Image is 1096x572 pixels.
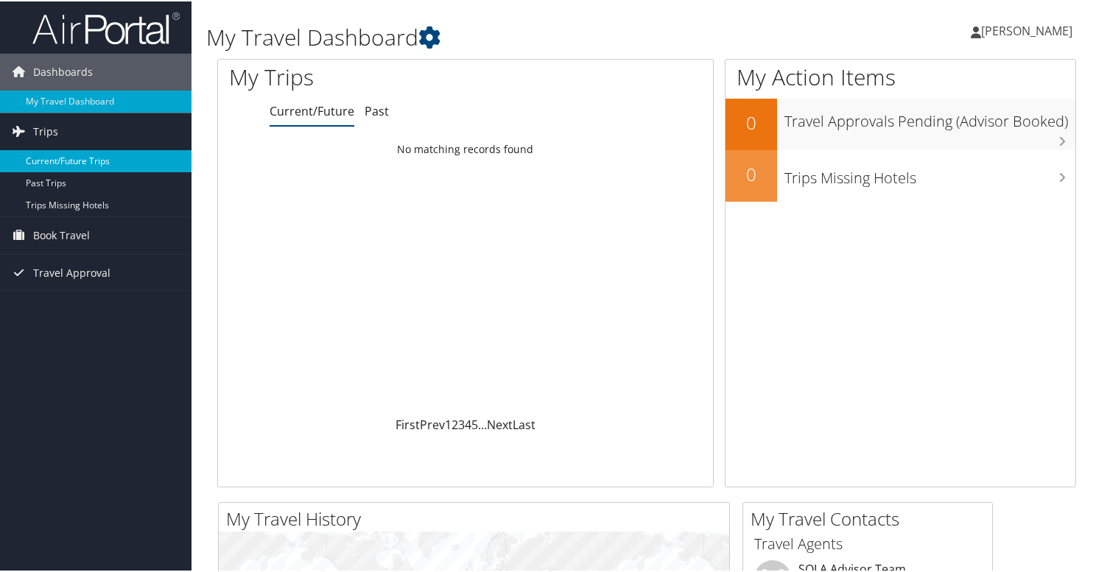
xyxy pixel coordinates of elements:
[229,60,496,91] h1: My Trips
[981,21,1072,38] span: [PERSON_NAME]
[465,415,471,431] a: 4
[32,10,180,44] img: airportal-logo.png
[971,7,1087,52] a: [PERSON_NAME]
[726,97,1075,149] a: 0Travel Approvals Pending (Advisor Booked)
[206,21,793,52] h1: My Travel Dashboard
[458,415,465,431] a: 3
[226,505,729,530] h2: My Travel History
[33,253,110,290] span: Travel Approval
[726,149,1075,200] a: 0Trips Missing Hotels
[396,415,420,431] a: First
[751,505,992,530] h2: My Travel Contacts
[218,135,713,161] td: No matching records found
[726,109,777,134] h2: 0
[420,415,445,431] a: Prev
[726,60,1075,91] h1: My Action Items
[33,52,93,89] span: Dashboards
[784,102,1075,130] h3: Travel Approvals Pending (Advisor Booked)
[487,415,513,431] a: Next
[513,415,535,431] a: Last
[471,415,478,431] a: 5
[445,415,452,431] a: 1
[478,415,487,431] span: …
[726,160,777,186] h2: 0
[365,102,389,118] a: Past
[33,112,58,149] span: Trips
[33,216,90,253] span: Book Travel
[784,159,1075,187] h3: Trips Missing Hotels
[754,532,981,553] h3: Travel Agents
[270,102,354,118] a: Current/Future
[452,415,458,431] a: 2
